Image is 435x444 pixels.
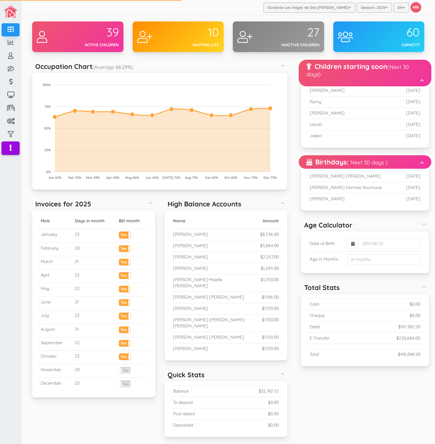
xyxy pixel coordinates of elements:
td: 21 [72,256,116,269]
h5: Name [173,219,255,223]
label: No [119,367,130,373]
small: ( Next 30 days ) [347,159,388,166]
td: Date of Birth [307,236,344,252]
h5: Invoices for 2025 [35,200,91,208]
div: 10 [178,26,219,39]
td: July [38,310,72,324]
input: In months [347,254,420,265]
td: May [38,283,72,297]
td: Total [307,349,361,360]
label: Yes [119,313,130,318]
td: [DATE] [400,182,423,194]
tspan: Mar 69% [86,175,100,180]
label: Yes [119,354,130,358]
small: $1,250.00 [261,277,279,282]
td: $0.00 [227,408,282,420]
tspan: 100% [43,83,51,87]
h5: Birthdays [306,158,388,166]
h5: Occupation Chart [35,63,133,70]
label: No [119,381,130,387]
td: E-Transfer [307,333,361,344]
small: $5,864.00 [260,243,279,248]
td: [DATE] [385,85,423,96]
td: $32,742.52 [227,386,282,397]
tspan: Feb 70% [68,175,81,180]
tspan: Set 65% [205,175,218,180]
small: [PERSON_NAME] [173,231,208,237]
h5: Age Calculator [304,221,353,229]
label: Yes [119,232,130,236]
td: [PERSON_NAME] Domwe Noumoue [307,182,400,194]
tspan: Aug 71% [185,175,198,180]
h5: Children starting soon [306,63,424,77]
h5: Days in month [75,219,114,223]
td: $0.00 [361,299,423,310]
td: $197,382.50 [361,321,423,333]
tspan: 75% [44,104,51,109]
div: 39 [78,26,119,39]
small: $1,150.00 [262,334,279,340]
tspan: Nov 72% [244,175,258,180]
td: December [38,378,72,391]
small: $1,196.00 [262,294,279,300]
tspan: Apr 69% [106,175,119,180]
small: [PERSON_NAME] [173,243,208,248]
div: Inactive children [278,42,320,48]
td: [DATE] [385,96,423,108]
td: [DATE] [400,171,423,182]
td: [DATE] [385,108,423,119]
small: [PERSON_NAME] [173,306,208,311]
small: $2,257.00 [260,254,279,260]
td: 22 [72,337,116,351]
small: [PERSON_NAME]-[PERSON_NAME]-[PERSON_NAME] [173,317,246,329]
td: [PERSON_NAME] [307,108,385,119]
label: Yes [119,340,130,345]
td: [DATE] [385,130,423,141]
td: $0.00 [227,397,282,408]
tspan: Jan 63% [48,175,62,180]
small: [PERSON_NAME] [PERSON_NAME] [173,294,244,300]
td: [PERSON_NAME] [PERSON_NAME] [307,171,400,182]
small: [PERSON_NAME] [PERSON_NAME] [173,334,244,340]
h5: High Balance Accounts [168,200,241,208]
td: 21 [72,297,116,310]
td: April [38,269,72,283]
tspan: Jun 65% [146,175,159,180]
td: 23 [72,378,116,391]
td: Cheque [307,310,361,321]
label: Yes [119,299,130,304]
td: 20 [72,364,116,378]
small: [PERSON_NAME] [173,346,208,351]
label: Yes [119,259,130,264]
td: $418,048.50 [361,349,423,360]
div: Active children [78,42,119,48]
label: Yes [119,246,130,250]
td: Debit [307,321,361,333]
small: $8,536.00 [260,231,279,237]
td: 22 [72,269,116,283]
td: Post-dated [171,408,227,420]
td: 21 [72,324,116,337]
td: 23 [72,229,116,243]
td: Deposited [171,420,227,431]
td: January [38,229,72,243]
td: [DATE] [385,119,423,130]
td: June [38,297,72,310]
td: October [38,351,72,364]
td: Romy [307,96,385,108]
td: Balance [171,386,227,397]
div: 27 [278,26,320,39]
div: Waiting list [178,42,219,48]
h5: Total Stats [304,284,340,291]
div: 60 [379,26,420,39]
input: 2017-05-21 [358,239,420,249]
iframe: chat widget [409,420,429,438]
td: Age in Months [307,252,344,267]
td: 20 [72,243,116,256]
td: September [38,337,72,351]
td: March [38,256,72,269]
h5: Bill month [119,219,147,223]
td: Laurel [307,119,385,130]
td: November [38,364,72,378]
td: 22 [72,283,116,297]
